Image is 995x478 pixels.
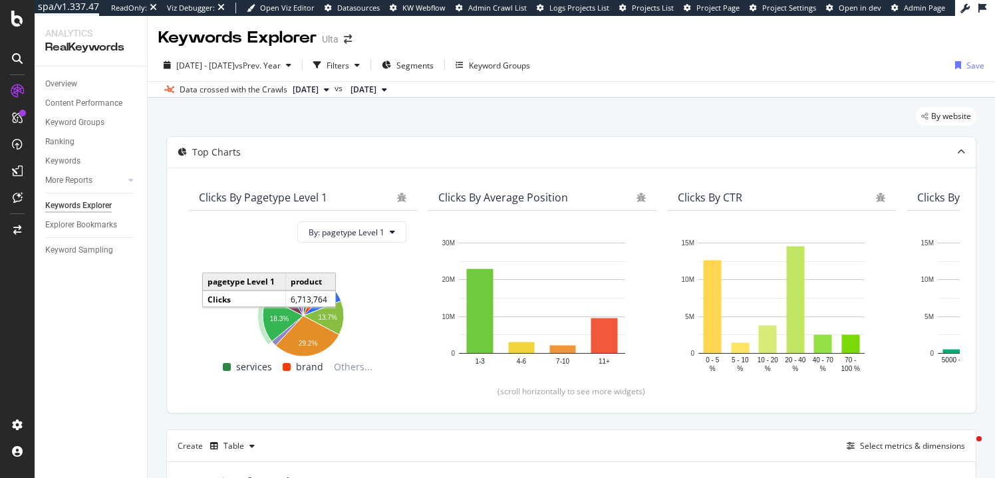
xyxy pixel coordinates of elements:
[469,60,530,71] div: Keyword Groups
[45,154,138,168] a: Keywords
[293,84,319,96] span: 2025 Aug. 27th
[45,174,92,187] div: More Reports
[45,40,136,55] div: RealKeywords
[930,350,934,357] text: 0
[327,60,349,71] div: Filters
[678,191,742,204] div: Clicks By CTR
[706,356,719,364] text: 0 - 5
[845,356,856,364] text: 70 -
[205,435,260,457] button: Table
[344,35,352,44] div: arrow-right-arrow-left
[45,116,138,130] a: Keyword Groups
[792,365,798,372] text: %
[309,227,384,238] span: By: pagetype Level 1
[841,365,860,372] text: 100 %
[904,3,945,13] span: Admin Page
[732,356,749,364] text: 5 - 10
[685,313,694,320] text: 5M
[737,365,743,372] text: %
[690,350,694,357] text: 0
[183,386,960,397] div: (scroll horizontally to see more widgets)
[950,433,982,465] iframe: Intercom live chat
[45,77,77,91] div: Overview
[176,60,235,71] span: [DATE] - [DATE]
[45,218,138,232] a: Explorer Bookmarks
[710,365,716,372] text: %
[942,356,962,364] text: 5000 +
[758,356,779,364] text: 10 - 20
[45,199,112,213] div: Keywords Explorer
[45,135,138,149] a: Ranking
[199,268,406,359] svg: A chart.
[235,60,281,71] span: vs Prev. Year
[924,313,934,320] text: 5M
[442,277,455,284] text: 20M
[762,3,816,13] span: Project Settings
[684,3,740,13] a: Project Page
[637,193,646,202] div: bug
[619,3,674,13] a: Projects List
[390,3,446,13] a: KW Webflow
[297,221,406,243] button: By: pagetype Level 1
[376,55,439,76] button: Segments
[296,359,323,375] span: brand
[178,435,260,457] div: Create
[475,358,485,365] text: 1-3
[299,340,317,347] text: 29.2%
[45,218,117,232] div: Explorer Bookmarks
[45,199,138,213] a: Keywords Explorer
[765,365,771,372] text: %
[921,277,934,284] text: 10M
[632,3,674,13] span: Projects List
[921,239,934,247] text: 15M
[45,243,138,257] a: Keyword Sampling
[308,55,365,76] button: Filters
[247,3,315,13] a: Open Viz Editor
[696,3,740,13] span: Project Page
[260,3,315,13] span: Open Viz Editor
[826,3,881,13] a: Open in dev
[931,112,971,120] span: By website
[876,193,885,202] div: bug
[337,3,380,13] span: Datasources
[396,60,434,71] span: Segments
[599,358,610,365] text: 11+
[325,3,380,13] a: Datasources
[750,3,816,13] a: Project Settings
[556,358,569,365] text: 7-10
[335,82,345,94] span: vs
[45,135,74,149] div: Ranking
[438,191,568,204] div: Clicks By Average Position
[950,55,984,76] button: Save
[45,243,113,257] div: Keyword Sampling
[158,55,297,76] button: [DATE] - [DATE]vsPrev. Year
[402,3,446,13] span: KW Webflow
[329,359,378,375] span: Others...
[45,27,136,40] div: Analytics
[468,3,527,13] span: Admin Crawl List
[678,236,885,375] svg: A chart.
[351,84,376,96] span: 2024 Aug. 26th
[167,3,215,13] div: Viz Debugger:
[451,350,455,357] text: 0
[199,191,327,204] div: Clicks By pagetype Level 1
[192,146,241,159] div: Top Charts
[45,96,122,110] div: Content Performance
[45,96,138,110] a: Content Performance
[682,277,694,284] text: 10M
[319,314,337,321] text: 13.7%
[891,3,945,13] a: Admin Page
[180,84,287,96] div: Data crossed with the Crawls
[916,107,976,126] div: legacy label
[820,365,826,372] text: %
[456,3,527,13] a: Admin Crawl List
[270,315,289,322] text: 18.3%
[442,239,455,247] text: 30M
[537,3,609,13] a: Logs Projects List
[839,3,881,13] span: Open in dev
[517,358,527,365] text: 4-6
[345,82,392,98] button: [DATE]
[966,60,984,71] div: Save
